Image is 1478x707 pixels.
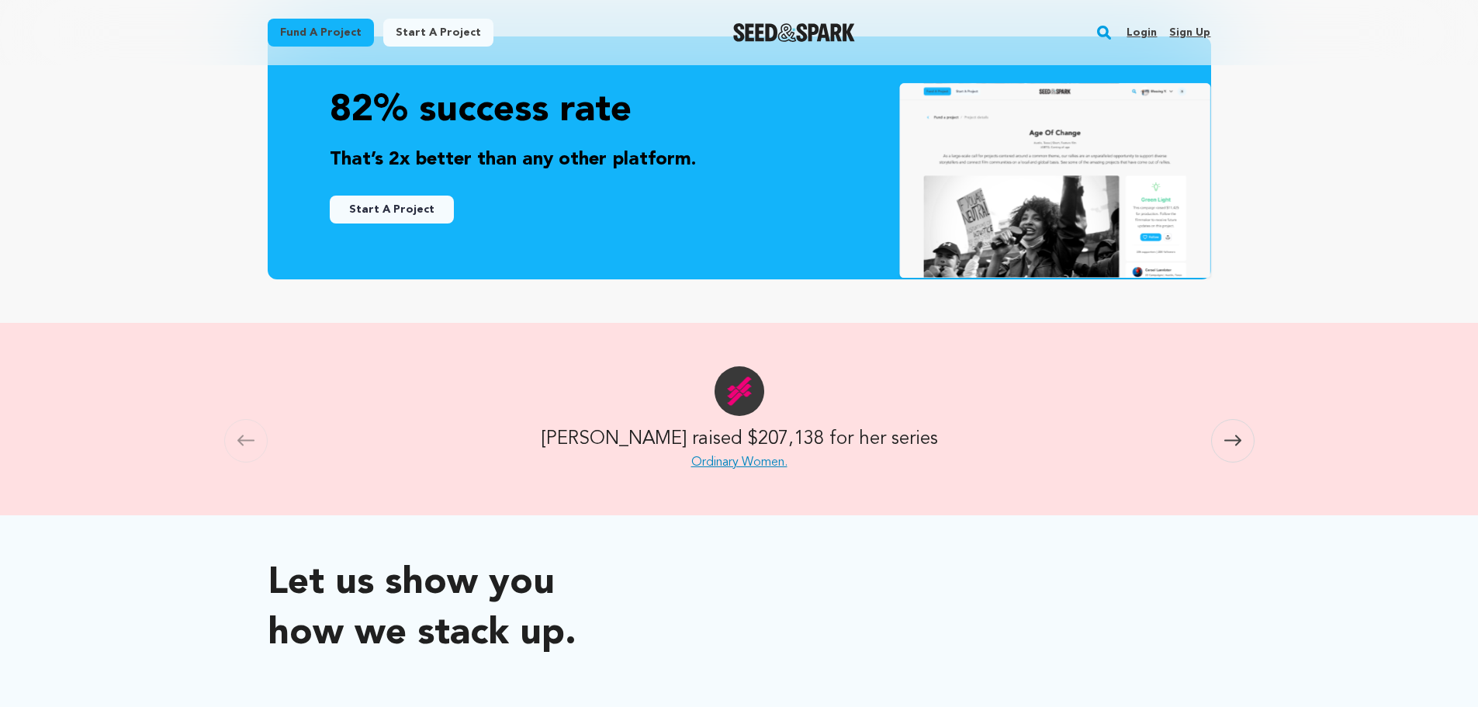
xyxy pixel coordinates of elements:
[733,23,855,42] a: Seed&Spark Homepage
[268,559,582,660] p: Let us show you how we stack up.
[1169,20,1210,45] a: Sign up
[383,19,493,47] a: Start a project
[898,82,1212,280] img: seedandspark project details screen
[330,196,454,224] a: Start A Project
[330,146,1149,174] p: That’s 2x better than any other platform.
[330,86,1149,137] p: 82% success rate
[268,19,374,47] a: Fund a project
[733,23,855,42] img: Seed&Spark Logo Dark Mode
[1127,20,1157,45] a: Login
[541,425,938,453] h2: [PERSON_NAME] raised $207,138 for her series
[715,366,764,416] img: Ordinary Women
[691,456,787,469] a: Ordinary Women.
